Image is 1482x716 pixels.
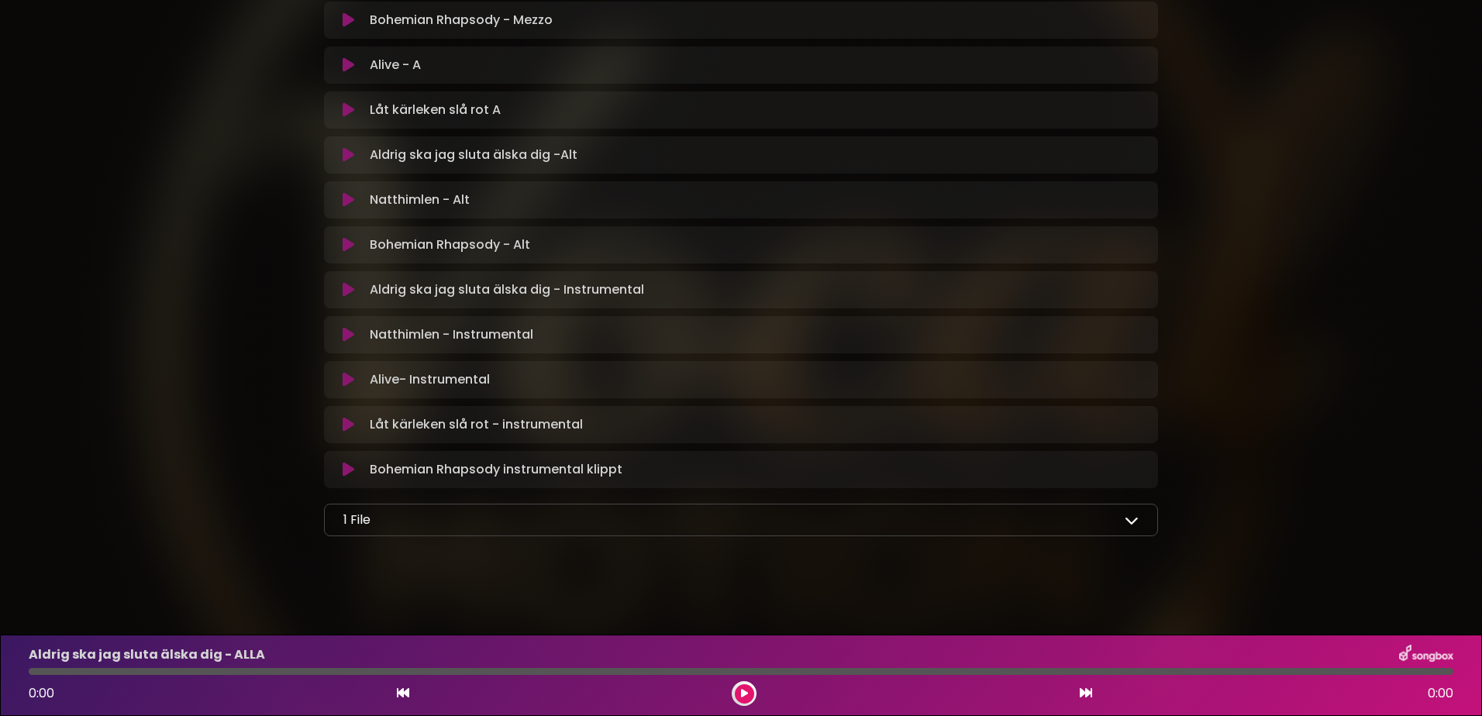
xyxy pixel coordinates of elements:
p: Aldrig ska jag sluta älska dig - Instrumental [370,281,644,299]
p: Låt kärleken slå rot - instrumental [370,415,583,434]
p: Bohemian Rhapsody instrumental klippt [370,460,622,479]
p: Natthimlen - Alt [370,191,470,209]
p: Låt kärleken slå rot A [370,101,501,119]
p: Alive - A [370,56,421,74]
p: Alive- Instrumental [370,370,490,389]
p: Bohemian Rhapsody - Mezzo [370,11,553,29]
p: Aldrig ska jag sluta älska dig -Alt [370,146,577,164]
p: 1 File [343,511,370,529]
p: Natthimlen - Instrumental [370,325,533,344]
p: Bohemian Rhapsody - Alt [370,236,530,254]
